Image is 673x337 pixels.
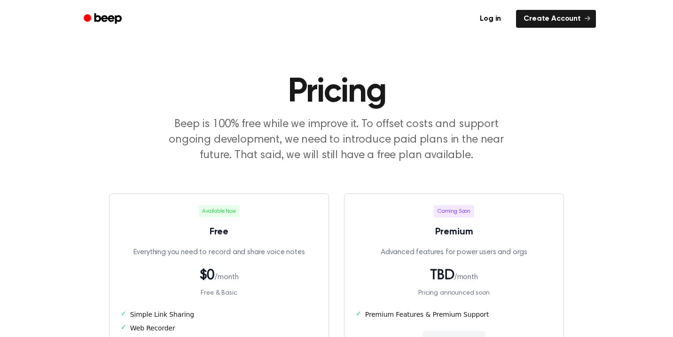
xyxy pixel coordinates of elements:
[121,323,126,333] span: ✓
[430,269,454,283] span: TBD
[470,8,510,30] a: Log in
[121,310,317,320] li: Simple Link Sharing
[156,117,517,163] p: Beep is 100% free while we improve it. To offset costs and support ongoing development, we need t...
[121,247,317,258] p: Everything you need to record and share voice notes
[121,289,317,298] p: Free & Basic
[121,323,317,333] li: Web Recorder
[454,273,478,281] span: /month
[356,310,552,320] li: Premium Features & Premium Support
[356,225,552,239] h3: Premium
[356,289,552,298] p: Pricing announced soon
[121,225,317,239] h3: Free
[434,205,474,217] span: Coming Soon
[121,310,126,320] span: ✓
[356,310,361,320] span: ✓
[96,75,577,109] h1: Pricing
[200,269,215,283] span: $0
[516,10,596,28] a: Create Account
[77,10,130,28] a: Beep
[198,205,240,217] span: Available Now
[356,247,552,258] p: Advanced features for power users and orgs
[215,273,238,281] span: /month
